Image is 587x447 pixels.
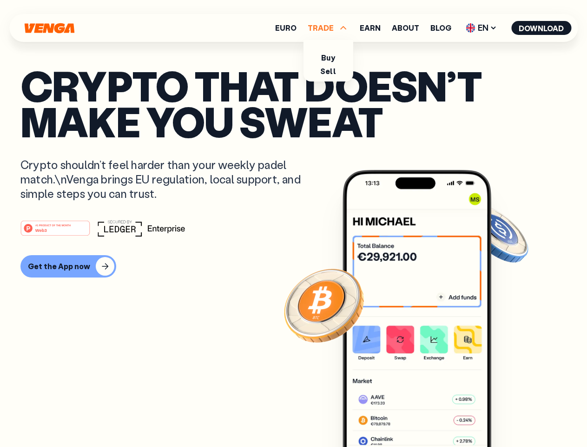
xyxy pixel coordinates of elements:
[282,263,366,347] img: Bitcoin
[466,23,475,33] img: flag-uk
[35,227,47,232] tspan: Web3
[20,255,567,278] a: Get the App now
[23,23,75,34] svg: Home
[320,66,336,76] a: Sell
[511,21,571,35] button: Download
[275,24,297,32] a: Euro
[360,24,381,32] a: Earn
[20,255,116,278] button: Get the App now
[430,24,451,32] a: Blog
[321,53,335,62] a: Buy
[318,80,339,89] a: Swap
[463,200,530,267] img: USDC coin
[308,24,334,32] span: TRADE
[462,20,500,35] span: EN
[20,68,567,139] p: Crypto that doesn’t make you sweat
[20,157,314,201] p: Crypto shouldn’t feel harder than your weekly padel match.\nVenga brings EU regulation, local sup...
[28,262,90,271] div: Get the App now
[308,22,349,34] span: TRADE
[35,223,71,226] tspan: #1 PRODUCT OF THE MONTH
[392,24,419,32] a: About
[20,226,90,238] a: #1 PRODUCT OF THE MONTHWeb3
